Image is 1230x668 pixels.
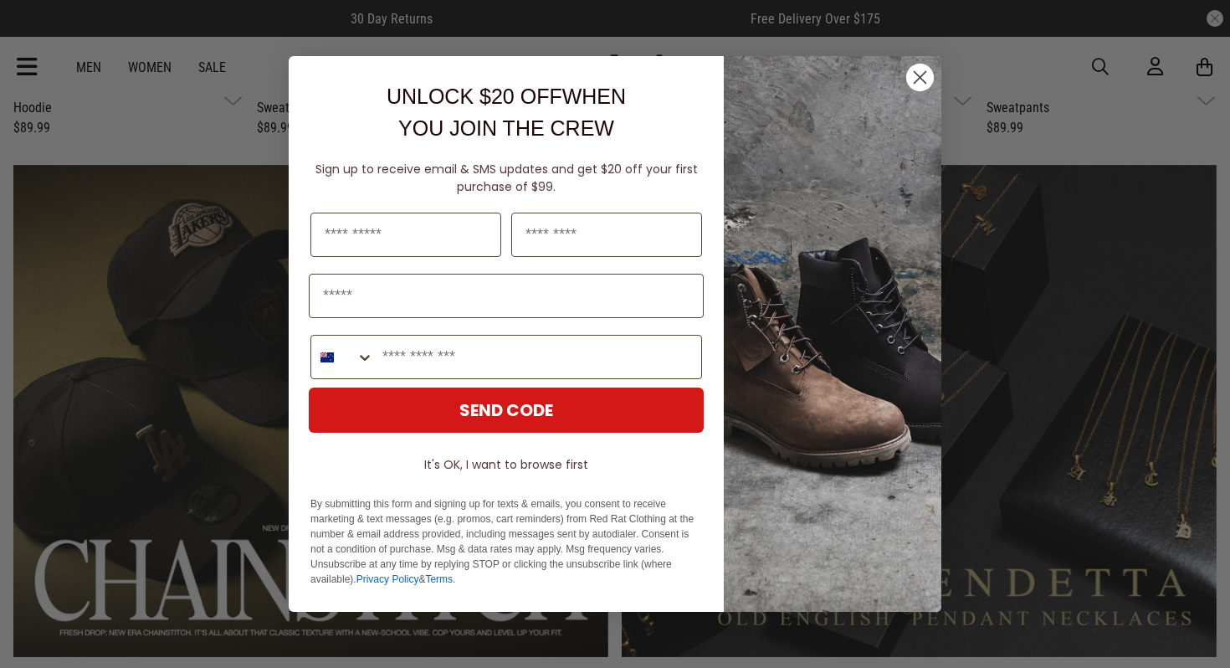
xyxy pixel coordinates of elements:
[398,116,614,140] span: YOU JOIN THE CREW
[309,388,704,433] button: SEND CODE
[387,85,562,108] span: UNLOCK $20 OFF
[425,573,453,585] a: Terms
[724,56,941,612] img: f7662613-148e-4c88-9575-6c6b5b55a647.jpeg
[562,85,626,108] span: WHEN
[13,7,64,57] button: Open LiveChat chat widget
[309,450,704,480] button: It's OK, I want to browse first
[310,496,702,587] p: By submitting this form and signing up for texts & emails, you consent to receive marketing & tex...
[311,336,374,378] button: Search Countries
[309,274,704,318] input: Email
[320,351,334,364] img: New Zealand
[310,213,501,257] input: First Name
[905,63,935,92] button: Close dialog
[356,573,419,585] a: Privacy Policy
[315,161,698,195] span: Sign up to receive email & SMS updates and get $20 off your first purchase of $99.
